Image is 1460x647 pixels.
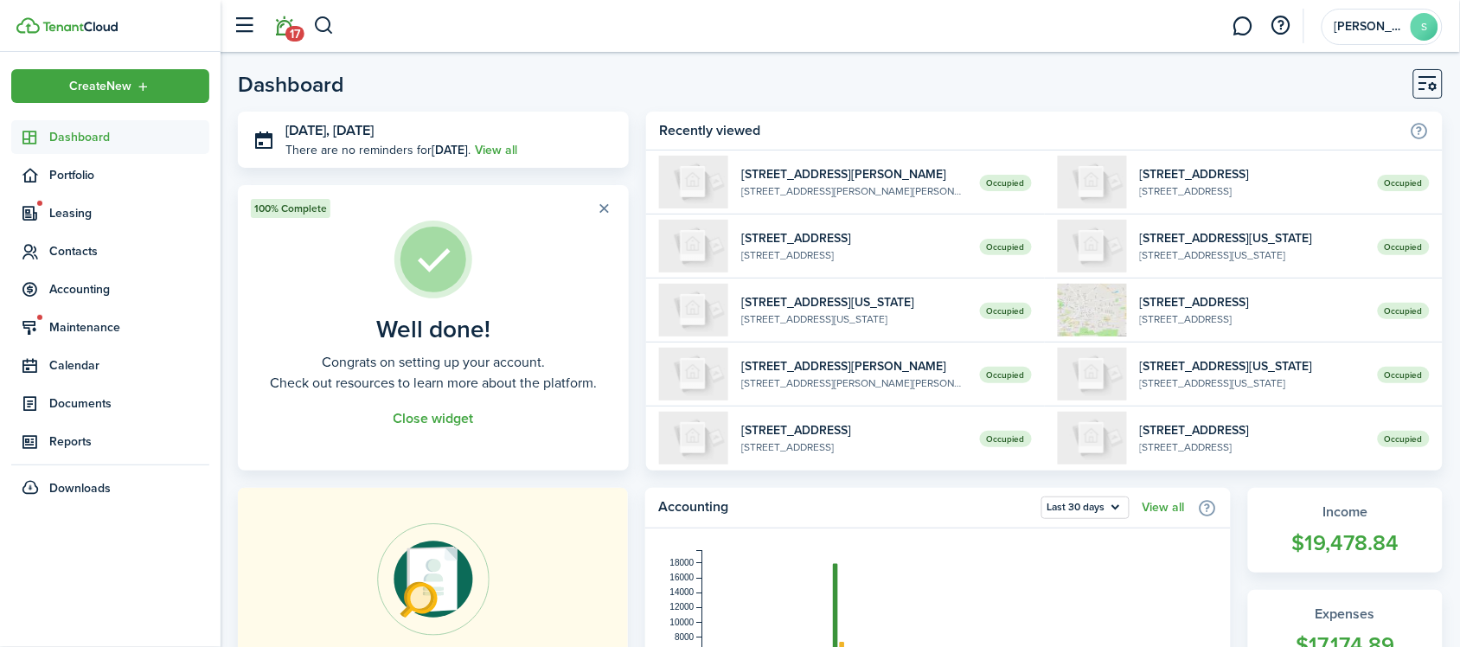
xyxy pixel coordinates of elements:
[1411,13,1438,41] avatar-text: S
[659,348,728,400] img: 2
[1265,604,1426,625] widget-stats-title: Expenses
[659,156,728,208] img: 1
[432,141,468,159] b: [DATE]
[376,316,490,343] well-done-title: Well done!
[675,632,695,642] tspan: 8000
[670,558,695,567] tspan: 18000
[49,204,209,222] span: Leasing
[670,618,695,627] tspan: 10000
[49,128,209,146] span: Dashboard
[1140,439,1365,455] widget-list-item-description: [STREET_ADDRESS]
[741,293,966,311] widget-list-item-title: [STREET_ADDRESS][US_STATE]
[670,573,695,582] tspan: 16000
[741,311,966,327] widget-list-item-description: [STREET_ADDRESS][US_STATE]
[49,318,209,336] span: Maintenance
[980,367,1032,383] span: Occupied
[1140,247,1365,263] widget-list-item-description: [STREET_ADDRESS][US_STATE]
[1058,284,1127,336] img: 1
[592,196,616,221] button: Close
[1248,488,1444,573] a: Income$19,478.84
[741,247,966,263] widget-list-item-description: [STREET_ADDRESS]
[1058,220,1127,272] img: 1
[313,11,335,41] button: Search
[1378,239,1430,255] span: Occupied
[1378,303,1430,319] span: Occupied
[49,242,209,260] span: Contacts
[49,479,111,497] span: Downloads
[49,432,209,451] span: Reports
[254,201,327,216] span: 100% Complete
[16,17,40,34] img: TenantCloud
[49,280,209,298] span: Accounting
[670,603,695,612] tspan: 12000
[270,352,597,394] well-done-description: Congrats on setting up your account. Check out resources to learn more about the platform.
[741,375,966,391] widget-list-item-description: [STREET_ADDRESS][PERSON_NAME][PERSON_NAME]
[1140,357,1365,375] widget-list-item-title: [STREET_ADDRESS][US_STATE]
[741,357,966,375] widget-list-item-title: [STREET_ADDRESS][PERSON_NAME]
[741,229,966,247] widget-list-item-title: [STREET_ADDRESS]
[980,303,1032,319] span: Occupied
[285,120,616,142] h3: [DATE], [DATE]
[1140,165,1365,183] widget-list-item-title: [STREET_ADDRESS]
[1265,527,1426,560] widget-stats-count: $19,478.84
[285,26,304,42] span: 17
[670,588,695,598] tspan: 14000
[475,141,517,159] a: View all
[1413,69,1443,99] button: Customise
[1140,421,1365,439] widget-list-item-title: [STREET_ADDRESS]
[238,74,344,95] header-page-title: Dashboard
[285,141,471,159] p: There are no reminders for .
[1058,348,1127,400] img: 1
[1226,4,1259,48] a: Messaging
[49,166,209,184] span: Portfolio
[659,120,1401,141] home-widget-title: Recently viewed
[1378,175,1430,191] span: Occupied
[980,431,1032,447] span: Occupied
[1140,375,1365,391] widget-list-item-description: [STREET_ADDRESS][US_STATE]
[42,22,118,32] img: TenantCloud
[741,183,966,199] widget-list-item-description: [STREET_ADDRESS][PERSON_NAME][PERSON_NAME]
[11,120,209,154] a: Dashboard
[980,175,1032,191] span: Occupied
[1058,156,1127,208] img: 3
[49,394,209,413] span: Documents
[228,10,261,42] button: Open sidebar
[659,284,728,336] img: 1
[741,439,966,455] widget-list-item-description: [STREET_ADDRESS]
[1140,183,1365,199] widget-list-item-description: [STREET_ADDRESS]
[741,165,966,183] widget-list-item-title: [STREET_ADDRESS][PERSON_NAME]
[980,239,1032,255] span: Occupied
[1378,367,1430,383] span: Occupied
[11,425,209,458] a: Reports
[658,496,1033,519] home-widget-title: Accounting
[70,80,132,93] span: Create New
[659,220,728,272] img: 3
[49,356,209,375] span: Calendar
[268,4,301,48] a: Notifications
[659,412,728,464] img: 2
[1378,431,1430,447] span: Occupied
[1041,496,1130,519] button: Last 30 days
[1140,293,1365,311] widget-list-item-title: [STREET_ADDRESS]
[1041,496,1130,519] button: Open menu
[1058,412,1127,464] img: 1
[1335,21,1404,33] span: Samuel
[741,421,966,439] widget-list-item-title: [STREET_ADDRESS]
[1265,502,1426,522] widget-stats-title: Income
[1266,11,1296,41] button: Open resource center
[11,69,209,103] button: Open menu
[1143,501,1185,515] a: View all
[1140,311,1365,327] widget-list-item-description: [STREET_ADDRESS]
[1140,229,1365,247] widget-list-item-title: [STREET_ADDRESS][US_STATE]
[394,411,474,426] button: Close widget
[377,523,490,636] img: Online payments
